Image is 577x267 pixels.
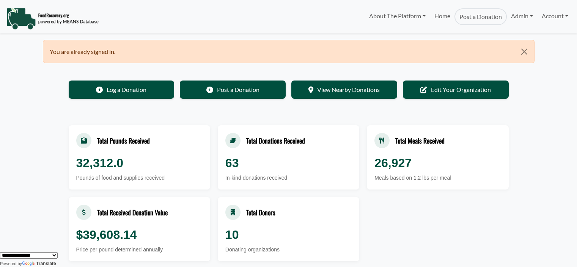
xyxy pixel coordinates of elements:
img: NavigationLogo_FoodRecovery-91c16205cd0af1ed486a0f1a7774a6544ea792ac00100771e7dd3ec7c0e58e41.png [6,7,99,30]
div: Total Pounds Received [97,136,150,145]
div: Total Donors [246,207,275,217]
a: Translate [22,261,56,266]
a: Post a Donation [454,8,507,25]
div: In-kind donations received [225,174,352,182]
div: Donating organizations [225,246,352,254]
div: You are already signed in. [43,40,535,63]
div: 63 [225,154,352,172]
a: Edit Your Organization [403,81,509,99]
div: 26,927 [374,154,501,172]
a: About The Platform [365,8,430,24]
a: Account [538,8,572,24]
div: Pounds of food and supplies received [76,174,203,182]
div: Meals based on 1.2 lbs per meal [374,174,501,182]
img: Google Translate [22,261,36,267]
div: Price per pound determined annually [76,246,203,254]
div: Total Donations Received [246,136,305,145]
div: 32,312.0 [76,154,203,172]
a: Post a Donation [180,81,286,99]
a: Log a Donation [69,81,175,99]
button: Close [514,40,534,63]
div: $39,608.14 [76,226,203,244]
div: 10 [225,226,352,244]
a: View Nearby Donations [291,81,397,99]
div: Total Received Donation Value [97,207,168,217]
a: Home [430,8,454,25]
a: Admin [507,8,537,24]
div: Total Meals Received [395,136,445,145]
